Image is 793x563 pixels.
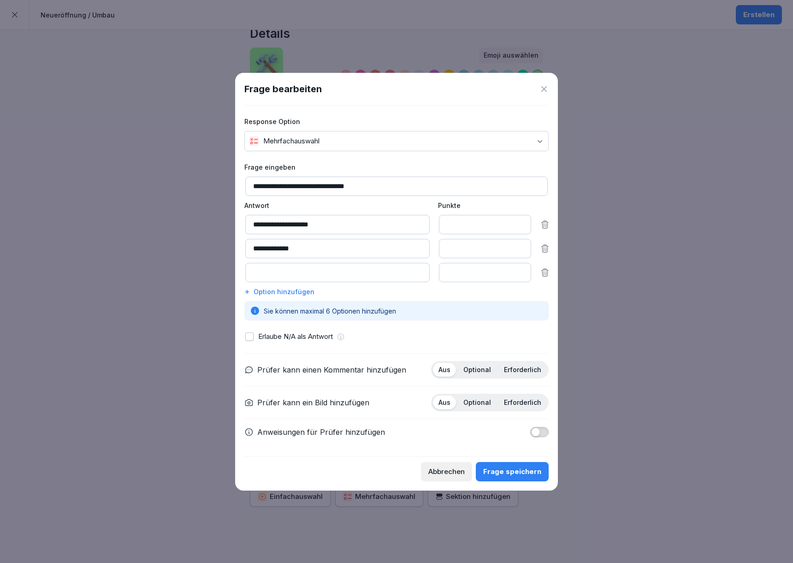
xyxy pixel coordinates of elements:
p: Antwort [244,201,429,210]
p: Aus [438,398,450,407]
div: Abbrechen [428,467,465,477]
p: Optional [463,366,491,374]
label: Response Option [244,117,549,126]
label: Frage eingeben [244,162,549,172]
p: Punkte [438,201,530,210]
p: Aus [438,366,450,374]
p: Prüfer kann ein Bild hinzufügen [257,397,369,408]
div: Sie können maximal 6 Optionen hinzufügen [244,301,549,320]
div: Frage speichern [483,467,541,477]
p: Optional [463,398,491,407]
div: Option hinzufügen [244,287,549,296]
h1: Frage bearbeiten [244,82,322,96]
p: Erforderlich [504,366,541,374]
button: Frage speichern [476,462,549,481]
p: Erforderlich [504,398,541,407]
p: Prüfer kann einen Kommentar hinzufügen [257,364,406,375]
button: Abbrechen [421,462,472,481]
p: Anweisungen für Prüfer hinzufügen [257,427,385,438]
p: Erlaube N/A als Antwort [258,332,333,342]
